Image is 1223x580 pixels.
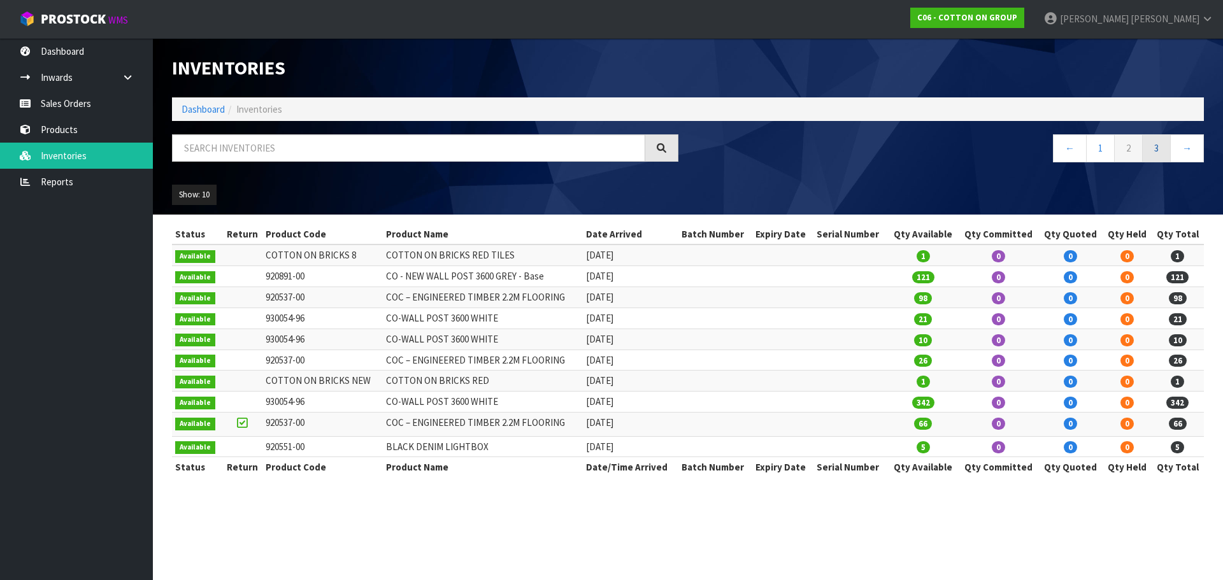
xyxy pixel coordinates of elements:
[1103,457,1152,477] th: Qty Held
[175,250,215,263] span: Available
[992,313,1005,325] span: 0
[992,334,1005,346] span: 0
[1120,313,1134,325] span: 0
[1064,271,1077,283] span: 0
[914,355,932,367] span: 26
[958,224,1038,244] th: Qty Committed
[914,313,932,325] span: 21
[383,371,583,392] td: COTTON ON BRICKS RED
[1166,271,1189,283] span: 121
[583,413,678,436] td: [DATE]
[1120,441,1134,453] span: 0
[583,392,678,413] td: [DATE]
[583,350,678,371] td: [DATE]
[1064,292,1077,304] span: 0
[175,418,215,430] span: Available
[41,11,106,27] span: ProStock
[752,457,813,477] th: Expiry Date
[1120,271,1134,283] span: 0
[583,266,678,287] td: [DATE]
[383,286,583,308] td: COC – ENGINEERED TIMBER 2.2M FLOORING
[813,457,888,477] th: Serial Number
[175,292,215,305] span: Available
[583,371,678,392] td: [DATE]
[175,271,215,284] span: Available
[992,418,1005,430] span: 0
[1131,13,1199,25] span: [PERSON_NAME]
[1166,397,1189,409] span: 342
[262,436,383,457] td: 920551-00
[1120,250,1134,262] span: 0
[262,350,383,371] td: 920537-00
[914,418,932,430] span: 66
[583,308,678,329] td: [DATE]
[222,224,262,244] th: Return
[172,185,217,205] button: Show: 10
[917,376,930,388] span: 1
[175,376,215,388] span: Available
[912,271,934,283] span: 121
[752,224,813,244] th: Expiry Date
[172,57,678,78] h1: Inventories
[182,103,225,115] a: Dashboard
[1064,313,1077,325] span: 0
[992,250,1005,262] span: 0
[1169,418,1187,430] span: 66
[383,224,583,244] th: Product Name
[1120,292,1134,304] span: 0
[1171,250,1184,262] span: 1
[1169,313,1187,325] span: 21
[1064,441,1077,453] span: 0
[262,413,383,436] td: 920537-00
[383,392,583,413] td: CO-WALL POST 3600 WHITE
[888,224,958,244] th: Qty Available
[175,441,215,454] span: Available
[1064,418,1077,430] span: 0
[19,11,35,27] img: cube-alt.png
[917,250,930,262] span: 1
[1152,224,1204,244] th: Qty Total
[383,266,583,287] td: CO - NEW WALL POST 3600 GREY - Base
[992,271,1005,283] span: 0
[262,308,383,329] td: 930054-96
[262,457,383,477] th: Product Code
[1171,441,1184,453] span: 5
[914,292,932,304] span: 98
[813,224,888,244] th: Serial Number
[108,14,128,26] small: WMS
[1039,457,1103,477] th: Qty Quoted
[992,292,1005,304] span: 0
[1171,376,1184,388] span: 1
[383,329,583,350] td: CO-WALL POST 3600 WHITE
[697,134,1204,166] nav: Page navigation
[992,376,1005,388] span: 0
[262,266,383,287] td: 920891-00
[172,224,222,244] th: Status
[1064,355,1077,367] span: 0
[383,244,583,265] td: COTTON ON BRICKS RED TILES
[1086,134,1115,162] a: 1
[992,355,1005,367] span: 0
[1170,134,1204,162] a: →
[912,397,934,409] span: 342
[172,134,645,162] input: Search inventories
[1039,224,1103,244] th: Qty Quoted
[222,457,262,477] th: Return
[1120,334,1134,346] span: 0
[262,371,383,392] td: COTTON ON BRICKS NEW
[383,436,583,457] td: BLACK DENIM LIGHTBOX
[262,224,383,244] th: Product Code
[1060,13,1129,25] span: [PERSON_NAME]
[1142,134,1171,162] a: 3
[262,244,383,265] td: COTTON ON BRICKS 8
[1103,224,1152,244] th: Qty Held
[175,397,215,409] span: Available
[1169,334,1187,346] span: 10
[583,244,678,265] td: [DATE]
[1169,292,1187,304] span: 98
[992,397,1005,409] span: 0
[583,329,678,350] td: [DATE]
[236,103,282,115] span: Inventories
[678,457,753,477] th: Batch Number
[992,441,1005,453] span: 0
